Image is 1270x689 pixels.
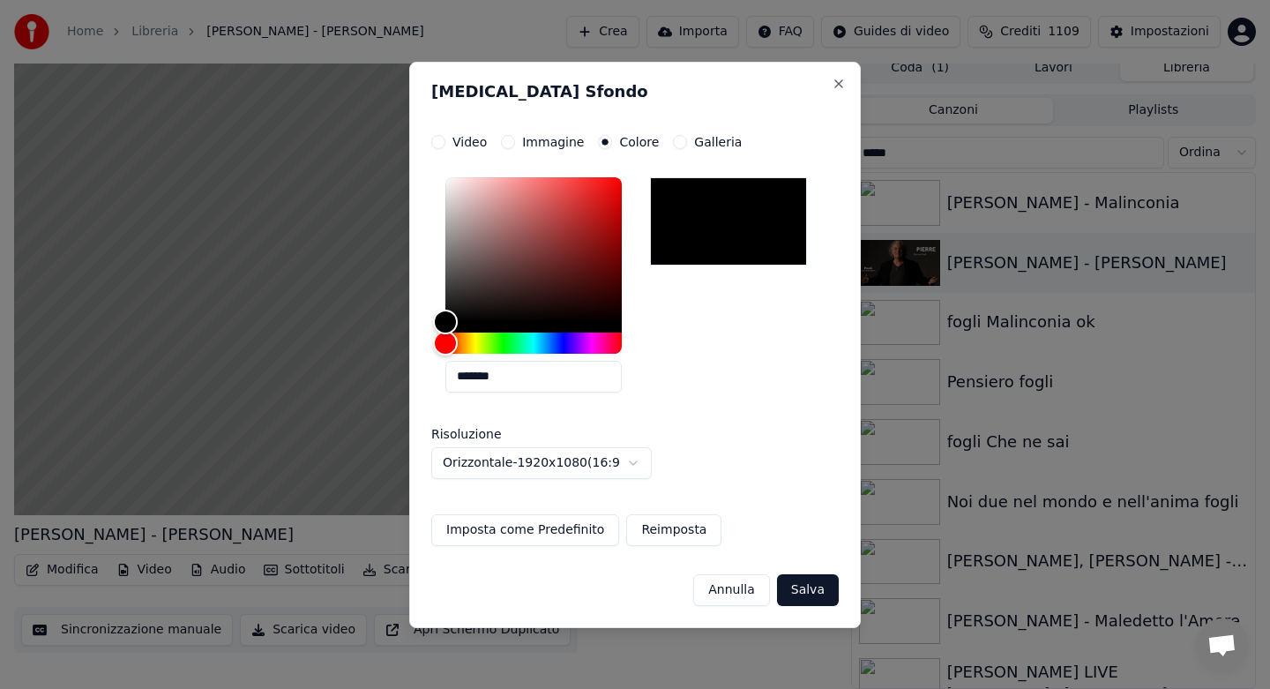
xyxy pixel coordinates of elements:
[452,136,487,148] label: Video
[431,428,608,440] label: Risoluzione
[626,514,721,546] button: Reimposta
[522,136,584,148] label: Immagine
[619,136,659,148] label: Colore
[431,514,619,546] button: Imposta come Predefinito
[445,177,622,322] div: Color
[693,574,770,606] button: Annulla
[431,84,839,100] h2: [MEDICAL_DATA] Sfondo
[777,574,839,606] button: Salva
[445,333,622,354] div: Hue
[694,136,742,148] label: Galleria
